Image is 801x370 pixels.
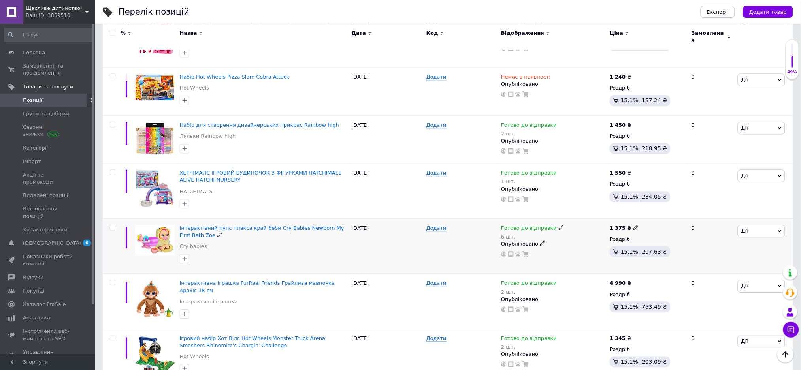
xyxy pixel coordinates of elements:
[786,69,799,75] div: 49%
[621,248,667,255] span: 15.1%, 207.63 ₴
[180,85,209,92] a: Hot Wheels
[426,335,447,342] span: Додати
[180,225,344,238] a: Інтерактівний пупс плакса край беби Cry Babies Newborn My First Bath Zoe
[777,346,794,363] button: Наверх
[692,30,726,44] span: Замовлення
[180,188,213,195] a: HATCHIMALS
[23,97,42,104] span: Позиції
[610,225,626,231] b: 1 375
[610,225,639,232] div: ₴
[136,122,174,154] img: Набор для создания дизайнерских украшений Rainbow high
[23,301,66,308] span: Каталог ProSale
[180,170,342,183] a: ХЕТЧІМАЛС ІГРОВИЙ БУДИНОЧОК З ФІГУРКАМИ HATCHIMALS ALIVE HATCHI-NURSERY
[26,5,85,12] span: Щасливе дитинство
[426,30,438,37] span: Код
[687,68,736,116] div: 0
[350,218,424,274] div: [DATE]
[180,353,209,360] a: Hot Wheels
[23,49,45,56] span: Головна
[741,173,748,178] span: Дії
[426,225,447,231] span: Додати
[23,62,73,77] span: Замовлення та повідомлення
[23,124,73,138] span: Сезонні знижки
[501,289,557,295] div: 2 шт.
[610,280,631,287] div: ₴
[23,274,43,281] span: Відгуки
[135,225,175,255] img: Интерактивный пупс плакса край бебы Cry Babies Newborn My First Bath Zoe
[426,170,447,176] span: Додати
[610,335,626,341] b: 1 345
[426,74,447,80] span: Додати
[501,131,557,137] div: 2 шт.
[610,85,685,92] div: Роздріб
[23,349,73,363] span: Управління сайтом
[180,122,339,128] a: Набір для створення дизайнерських прикрас Rainbow high
[501,178,557,184] div: 1 шт.
[701,6,735,18] button: Експорт
[687,218,736,274] div: 0
[501,351,606,358] div: Опубліковано
[741,283,748,289] span: Дії
[501,344,557,350] div: 2 шт.
[23,171,73,186] span: Акції та промокоди
[119,8,189,16] div: Перелік позицій
[180,280,335,293] span: Інтерактивна іграшка FurReal Friends Грайлива мавпочка Арахіс 38 см
[783,322,799,338] button: Чат з покупцем
[610,170,626,176] b: 1 550
[501,234,564,240] div: 6 шт.
[610,346,685,353] div: Роздріб
[501,335,557,344] span: Готово до відправки
[741,228,748,234] span: Дії
[501,296,606,303] div: Опубліковано
[687,115,736,163] div: 0
[426,280,447,286] span: Додати
[610,74,626,80] b: 1 240
[180,298,238,305] a: Інтерактивні іграшки
[136,169,174,208] img: ХЭТЧИМАЛС ИГРОВОЙ ДОМИК С ФИГУРКАМИ HATCHIMALS ALIVE HATCHI-NURSERY
[83,240,91,246] span: 6
[610,280,626,286] b: 4 990
[741,338,748,344] span: Дії
[741,77,748,83] span: Дії
[136,280,173,319] img: Интерактивная игрушка FurReal Friends Игривая обезьянка Арахис 38 см
[621,304,667,310] span: 15.1%, 753.49 ₴
[180,335,326,348] a: Ігровий набір Хот Вілс Hot Wheels Monster Truck Arena Smashers Rhinomite's Chargin' Challenge
[501,137,606,145] div: Опубліковано
[23,145,48,152] span: Категорії
[610,169,631,177] div: ₴
[501,30,544,37] span: Відображення
[352,30,366,37] span: Дата
[350,163,424,219] div: [DATE]
[180,74,290,80] a: Набір Hot Wheels Pizza Slam Cobra Attack
[610,291,685,298] div: Роздріб
[23,287,44,295] span: Покупці
[23,314,50,321] span: Аналітика
[501,74,550,82] span: Немає в наявності
[23,226,68,233] span: Характеристики
[23,328,73,342] span: Інструменти веб-майстра та SEO
[26,12,95,19] div: Ваш ID: 3859510
[23,158,41,165] span: Імпорт
[610,30,623,37] span: Ціна
[501,81,606,88] div: Опубліковано
[350,274,424,329] div: [DATE]
[23,240,81,247] span: [DEMOGRAPHIC_DATA]
[610,133,685,140] div: Роздріб
[180,30,197,37] span: Назва
[23,83,73,90] span: Товари та послуги
[426,122,447,128] span: Додати
[121,30,126,37] span: %
[23,192,68,199] span: Видалені позиції
[23,253,73,267] span: Показники роботи компанії
[621,145,667,152] span: 15.1%, 218.95 ₴
[501,122,557,130] span: Готово до відправки
[687,163,736,219] div: 0
[501,280,557,288] span: Готово до відправки
[621,193,667,200] span: 15.1%, 234.05 ₴
[610,236,685,243] div: Роздріб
